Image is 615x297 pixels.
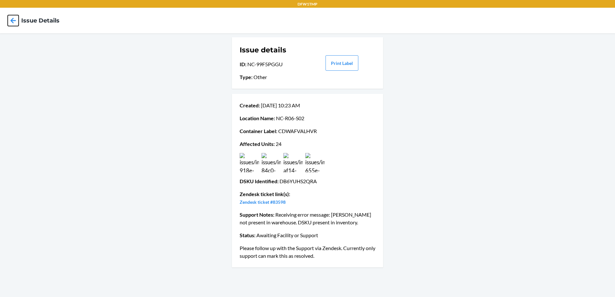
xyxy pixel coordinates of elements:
[240,231,375,239] p: Awaiting Facility or Support
[21,16,60,25] h4: Issue details
[305,153,325,172] img: issues/images/0ab82818-655e-4b0a-a670-3c81b98566b7.png
[240,244,375,260] p: Please follow up with the Support via Zendesk. Currently only support can mark this as resolved.
[240,102,375,109] p: [DATE] 10:23 AM
[240,73,307,81] p: Other
[262,153,281,172] img: issues/images/72382858-84c0-4c91-987c-1172bb8c7731.jpg
[240,212,274,218] span: Support Notes :
[240,102,260,108] span: Created :
[240,115,275,121] span: Location Name :
[240,177,375,185] p: DB6YUHS2QRA
[326,55,358,71] button: Print Label
[240,178,279,184] span: DSKU Identified :
[240,128,277,134] span: Container Label :
[240,127,375,135] p: CDWAFVALHVR
[240,199,286,205] a: Zendesk ticket #83598
[240,61,246,67] span: ID :
[240,232,255,238] span: Status :
[240,74,252,80] span: Type :
[240,141,275,147] span: Affected Units :
[240,191,290,197] span: Zendesk ticket link(s) :
[240,211,375,226] p: Receiving error message: [PERSON_NAME] not present in warehouse. DSKU present in inventory.
[240,114,375,122] p: NC-R06-S02
[240,45,307,55] h1: Issue details
[240,60,307,68] p: NC-99F5PGGU
[298,1,317,7] p: DFW1TMP
[240,153,259,172] img: issues/images/ed40c318-918e-49a2-a244-22ab52ea7d59.jpg
[283,153,303,172] img: issues/images/f7f0e82c-af14-463a-b6a7-4fa5c954b001.jpg
[240,140,375,148] p: 24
